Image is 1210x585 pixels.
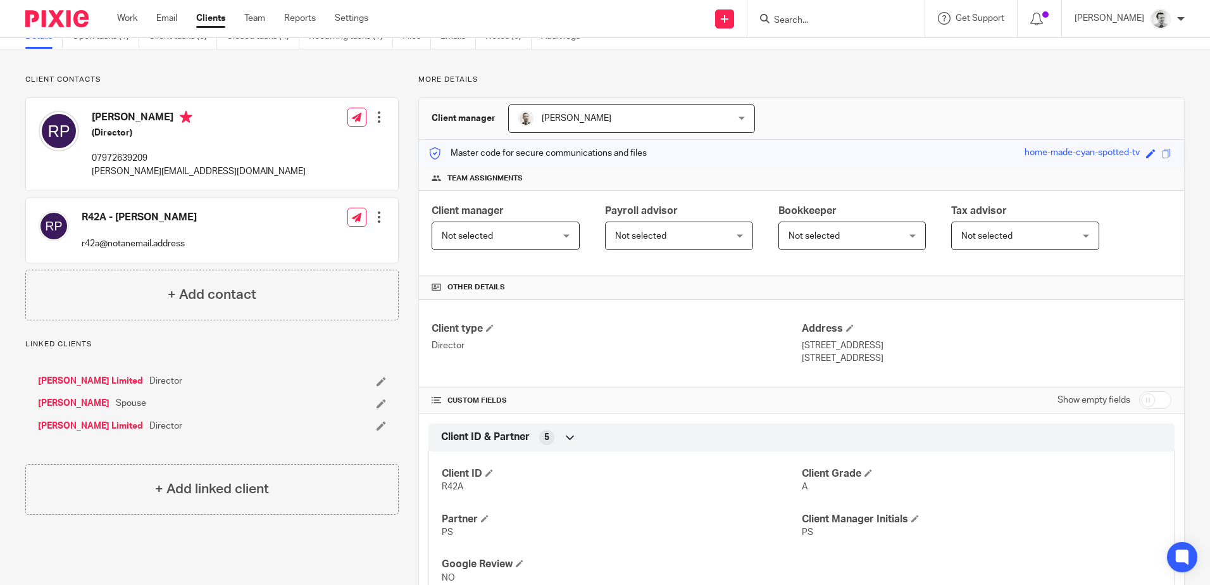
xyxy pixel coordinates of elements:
p: [PERSON_NAME][EMAIL_ADDRESS][DOMAIN_NAME] [92,165,306,178]
h4: [PERSON_NAME] [92,111,306,127]
p: [PERSON_NAME] [1075,12,1144,25]
h5: (Director) [92,127,306,139]
i: Primary [180,111,192,123]
p: Client contacts [25,75,399,85]
span: Not selected [961,232,1013,241]
a: Work [117,12,137,25]
p: 07972639209 [92,152,306,165]
span: Not selected [615,232,666,241]
h4: R42A - [PERSON_NAME] [82,211,197,224]
a: [PERSON_NAME] [38,397,109,410]
img: svg%3E [39,211,69,241]
a: Email [156,12,177,25]
img: svg%3E [39,111,79,151]
span: Bookkeeper [778,206,837,216]
h3: Client manager [432,112,496,125]
span: Other details [447,282,505,292]
span: Get Support [956,14,1004,23]
p: Director [432,339,801,352]
img: Andy_2025.jpg [1151,9,1171,29]
span: Tax advisor [951,206,1007,216]
h4: Client ID [442,467,801,481]
p: [STREET_ADDRESS] [802,352,1171,365]
span: Payroll advisor [605,206,678,216]
input: Search [773,15,887,27]
h4: Google Review [442,558,801,571]
span: Spouse [116,397,146,410]
h4: + Add contact [168,285,256,305]
span: A [802,482,808,491]
p: r42a@notanemail.address [82,237,197,250]
span: [PERSON_NAME] [542,114,611,123]
span: Director [149,420,182,432]
h4: Partner [442,513,801,526]
img: Pixie [25,10,89,27]
p: Linked clients [25,339,399,349]
img: PS.png [518,111,533,126]
a: [PERSON_NAME] Limited [38,375,143,387]
a: [PERSON_NAME] Limited [38,420,143,432]
h4: CUSTOM FIELDS [432,396,801,406]
a: Settings [335,12,368,25]
span: R42A [442,482,463,491]
h4: Client Manager Initials [802,513,1161,526]
span: Not selected [442,232,493,241]
h4: Address [802,322,1171,336]
h4: Client type [432,322,801,336]
span: 5 [544,431,549,444]
h4: Client Grade [802,467,1161,481]
span: Director [149,375,182,387]
span: NO [442,574,455,582]
a: Clients [196,12,225,25]
p: Master code for secure communications and files [428,147,647,160]
div: home-made-cyan-spotted-tv [1025,146,1140,161]
span: PS [802,528,813,537]
h4: + Add linked client [155,479,269,499]
span: PS [442,528,453,537]
span: Client ID & Partner [441,431,530,444]
span: Not selected [789,232,840,241]
label: Show empty fields [1057,394,1130,406]
a: Team [244,12,265,25]
span: Client manager [432,206,504,216]
a: Reports [284,12,316,25]
p: More details [418,75,1185,85]
span: Team assignments [447,173,523,184]
p: [STREET_ADDRESS] [802,339,1171,352]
